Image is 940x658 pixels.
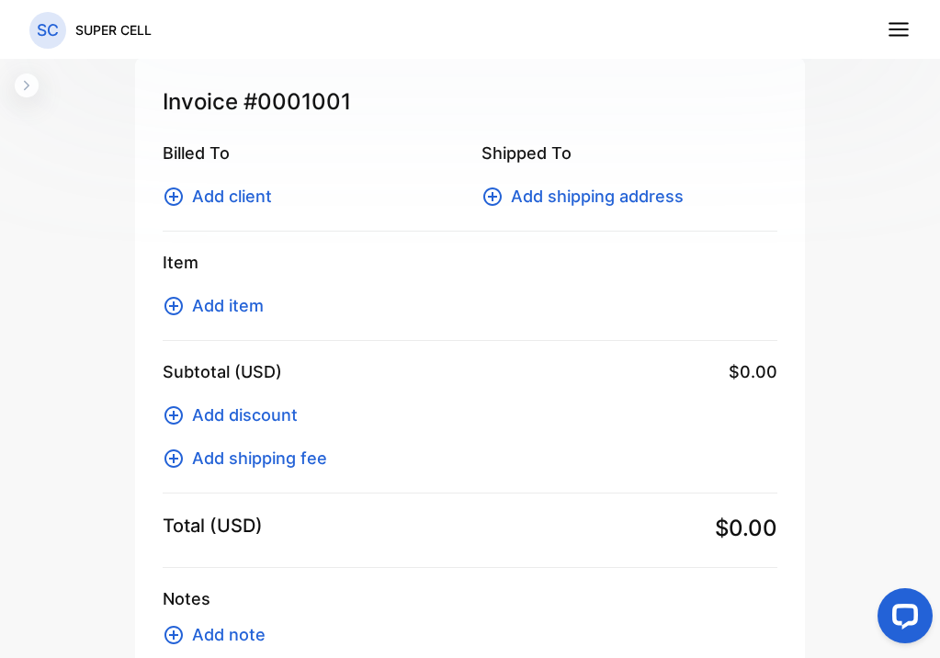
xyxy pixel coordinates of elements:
[37,18,59,42] p: SC
[729,359,777,384] span: $0.00
[163,446,338,471] button: Add shipping fee
[163,586,777,611] p: Notes
[511,184,684,209] span: Add shipping address
[192,293,264,318] span: Add item
[163,85,777,119] p: Invoice
[863,581,940,658] iframe: LiveChat chat widget
[192,184,272,209] span: Add client
[163,250,777,275] p: Item
[192,403,298,427] span: Add discount
[163,403,309,427] button: Add discount
[163,184,283,209] button: Add client
[192,622,266,647] span: Add note
[163,293,275,318] button: Add item
[163,141,459,165] p: Billed To
[481,141,778,165] p: Shipped To
[163,622,277,647] button: Add note
[163,359,282,384] p: Subtotal (USD)
[715,512,777,545] span: $0.00
[192,446,327,471] span: Add shipping fee
[75,20,152,40] p: SUPER CELL
[243,85,351,119] span: #0001001
[163,512,263,539] p: Total (USD)
[481,184,695,209] button: Add shipping address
